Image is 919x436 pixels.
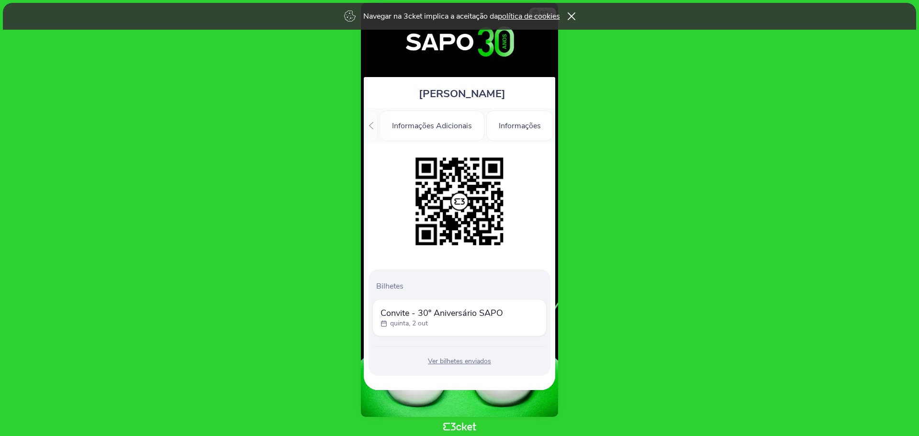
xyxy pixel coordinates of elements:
a: Informações Adicionais [380,120,484,130]
p: Bilhetes [376,281,547,291]
span: [PERSON_NAME] [419,87,505,101]
div: Informações Adicionais [380,111,484,141]
div: Informações [486,111,553,141]
a: política de cookies [498,11,560,22]
a: Informações [486,120,553,130]
div: Ver bilhetes enviados [372,357,547,366]
img: be3bef5a522849829756b97502f4fd0d.png [411,153,508,250]
p: quinta, 2 out [390,319,428,328]
img: 30º Aniversário SAPO [370,12,549,72]
p: Navegar na 3cket implica a aceitação da [363,11,560,22]
span: Convite - 30º Aniversário SAPO [381,307,503,319]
